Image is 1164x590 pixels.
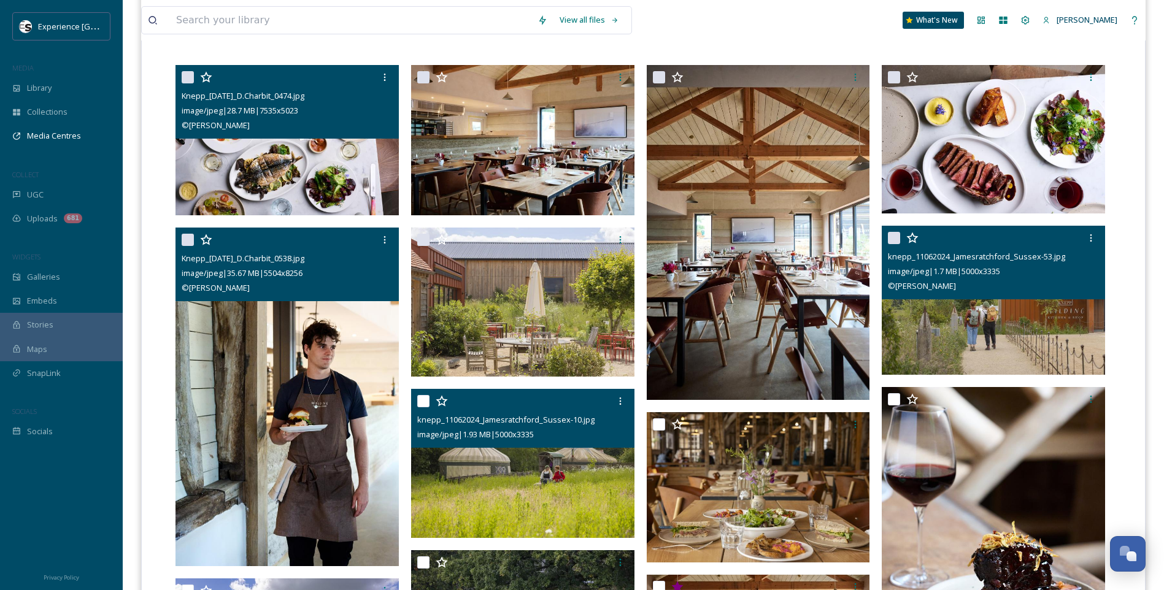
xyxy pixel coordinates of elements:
[27,130,81,142] span: Media Centres
[27,189,44,201] span: UGC
[27,426,53,437] span: Socials
[888,251,1065,262] span: knepp_11062024_Jamesratchford_Sussex-53.jpg
[27,213,58,224] span: Uploads
[12,170,39,179] span: COLLECT
[170,7,531,34] input: Search your library
[1110,536,1146,572] button: Open Chat
[44,569,79,584] a: Privacy Policy
[182,253,304,264] span: Knepp_[DATE]_D.Charbit_0538.jpg
[903,12,964,29] a: What's New
[27,367,61,379] span: SnapLink
[882,65,1105,214] img: Knepp_08.08.23_D.Charbit_0420.jpg
[182,282,250,293] span: © [PERSON_NAME]
[182,120,250,131] span: © [PERSON_NAME]
[27,106,67,118] span: Collections
[27,319,53,331] span: Stories
[182,267,303,278] span: image/jpeg | 35.67 MB | 5504 x 8256
[12,407,37,416] span: SOCIALS
[411,389,634,538] img: knepp_11062024_Jamesratchford_Sussex-10.jpg
[27,271,60,283] span: Galleries
[12,252,40,261] span: WIDGETS
[647,412,873,563] img: knepp_11062024_Jamesratchford_Sussex-75.jpg
[888,280,956,291] span: © [PERSON_NAME]
[64,213,82,223] div: 681
[44,573,79,581] span: Privacy Policy
[417,429,534,440] span: image/jpeg | 1.93 MB | 5000 x 3335
[20,20,32,33] img: WSCC%20ES%20Socials%20Icon%20-%20Secondary%20-%20Black.jpg
[38,20,160,32] span: Experience [GEOGRAPHIC_DATA]
[27,295,57,307] span: Embeds
[1036,8,1124,32] a: [PERSON_NAME]
[882,226,1105,375] img: knepp_11062024_Jamesratchford_Sussex-53.jpg
[175,65,401,216] img: Knepp_08.08.23_D.Charbit_0474.jpg
[411,228,634,377] img: knepp_11062024_Jamesratchford_Sussex-87.jpg
[417,414,595,425] span: knepp_11062024_Jamesratchford_Sussex-10.jpg
[182,105,298,116] span: image/jpeg | 28.7 MB | 7535 x 5023
[27,82,52,94] span: Library
[1057,14,1117,25] span: [PERSON_NAME]
[411,65,637,216] img: Knepp_08.08.23_D.Charbit__0653.jpg
[175,228,401,566] img: Knepp_08.08.23_D.Charbit_0538.jpg
[888,266,1000,277] span: image/jpeg | 1.7 MB | 5000 x 3335
[27,343,47,355] span: Maps
[647,65,870,400] img: Knepp_08.08.23_D.Charbit__0813.jpg
[553,8,625,32] a: View all files
[12,63,34,72] span: MEDIA
[182,90,304,101] span: Knepp_[DATE]_D.Charbit_0474.jpg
